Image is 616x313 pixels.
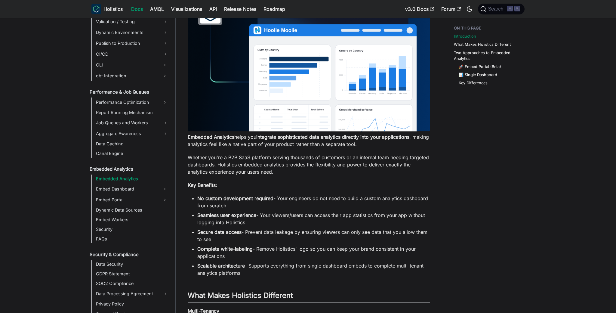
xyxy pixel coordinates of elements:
[459,72,497,78] a: 📊 Single Dashboard
[197,245,430,260] li: - Remove Holistics' logo so you can keep your brand consistent in your applications
[197,228,430,243] li: - Prevent data leakage by ensuring viewers can only see data that you allow them to see
[459,80,488,86] a: Key Differences
[91,4,123,14] a: HolisticsHolistics
[197,212,430,226] li: - Your viewers/users can access their app statistics from your app without logging into Holistics
[478,4,525,14] button: Search (Command+K)
[159,184,170,194] button: Expand sidebar category 'Embed Dashboard'
[91,4,101,14] img: Holistics
[197,246,253,252] strong: Complete white-labeling
[197,229,242,235] strong: Secure data access
[168,4,206,14] a: Visualizations
[188,134,234,140] strong: Embedded Analytics
[94,260,170,268] a: Data Security
[94,300,170,308] a: Privacy Policy
[94,28,170,37] a: Dynamic Environments
[94,39,170,48] a: Publish to Production
[94,149,170,158] a: Canal Engine
[94,289,170,299] a: Data Processing Agreement
[454,33,476,39] a: Introduction
[85,18,176,313] nav: Docs sidebar
[507,6,513,11] kbd: ⌘
[159,98,170,107] button: Expand sidebar category 'Performance Optimization'
[260,4,289,14] a: Roadmap
[465,4,474,14] button: Switch between dark and light mode (currently dark mode)
[94,235,170,243] a: FAQs
[402,4,438,14] a: v3.0 Docs
[438,4,464,14] a: Forum
[94,60,159,70] a: CLI
[188,154,430,175] p: Whether you're a B2B SaaS platform serving thousands of customers or an internal team needing tar...
[188,182,217,188] strong: Key Benefits:
[454,50,521,61] a: Two Approaches to Embedded Analytics
[197,263,245,269] strong: Scalable architecture
[94,279,170,288] a: SOC2 Compliance
[94,184,159,194] a: Embed Dashboard
[197,195,273,201] strong: No custom development required
[94,49,170,59] a: CI/CD
[197,195,430,209] li: - Your engineers do not need to build a custom analytics dashboard from scratch
[94,71,159,81] a: dbt Integration
[94,17,170,26] a: Validation / Testing
[94,206,170,214] a: Dynamic Data Sources
[146,4,168,14] a: AMQL
[94,270,170,278] a: GDPR Statement
[256,134,409,140] strong: integrate sophisticated data analytics directly into your applications
[94,215,170,224] a: Embed Workers
[128,4,146,14] a: Docs
[94,98,159,107] a: Performance Optimization
[459,64,501,70] a: 🚀 Embed Portal (Beta)
[88,250,170,259] a: Security & Compliance
[454,42,511,47] a: What Makes Holistics Different
[220,4,260,14] a: Release Notes
[94,129,170,138] a: Aggregate Awareness
[94,195,159,205] a: Embed Portal
[486,6,507,12] span: Search
[94,108,170,117] a: Report Running Mechanism
[197,262,430,277] li: - Supports everything from single dashboard embeds to complete multi-tenant analytics platforms
[159,60,170,70] button: Expand sidebar category 'CLI'
[94,225,170,234] a: Security
[206,4,220,14] a: API
[188,133,430,148] p: helps you , making analytics feel like a native part of your product rather than a separate tool.
[94,175,170,183] a: Embedded Analytics
[94,118,170,128] a: Job Queues and Workers
[94,140,170,148] a: Data Caching
[159,71,170,81] button: Expand sidebar category 'dbt Integration'
[514,6,520,11] kbd: K
[188,291,430,302] h2: What Makes Holistics Different
[103,5,123,13] b: Holistics
[88,88,170,96] a: Performance & Job Queues
[159,195,170,205] button: Expand sidebar category 'Embed Portal'
[88,165,170,173] a: Embedded Analytics
[197,212,256,218] strong: Seamless user experience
